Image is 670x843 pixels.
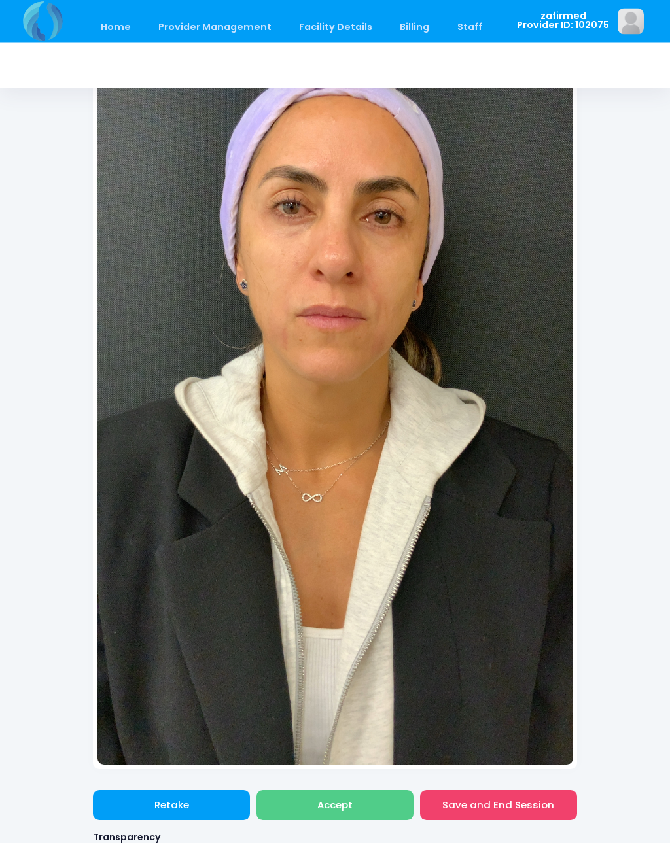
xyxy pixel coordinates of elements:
[93,791,250,821] button: Retake
[145,12,284,43] a: Provider Management
[287,12,385,43] a: Facility Details
[517,11,609,30] span: zafirmed Provider ID: 102075
[88,12,143,43] a: Home
[256,791,414,821] button: Accept
[154,799,189,812] span: Retake
[618,9,644,35] img: image
[387,12,442,43] a: Billing
[444,12,495,43] a: Staff
[420,791,577,821] button: Save and End Session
